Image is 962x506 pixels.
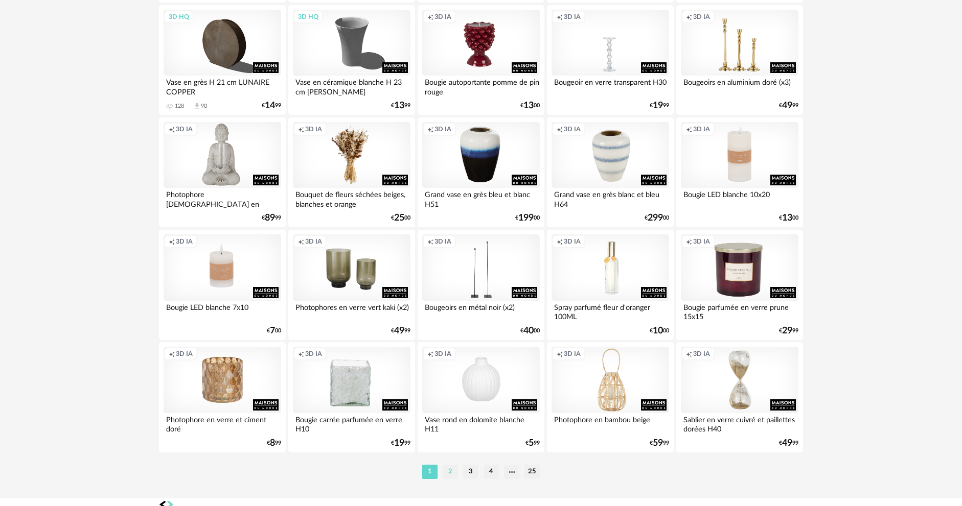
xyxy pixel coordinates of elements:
span: 3D IA [693,350,710,358]
a: Creation icon 3D IA Photophores en verre vert kaki (x2) €4999 [288,230,415,340]
div: € 00 [779,214,798,222]
span: Creation icon [298,125,304,133]
span: 19 [653,102,663,109]
div: Bougie LED blanche 7x10 [164,301,281,321]
a: 3D HQ Vase en céramique blanche H 23 cm [PERSON_NAME] €1399 [288,5,415,115]
span: Creation icon [686,13,692,21]
span: 25 [394,214,404,222]
span: 49 [782,440,792,447]
div: 3D HQ [164,10,194,23]
div: € 99 [650,440,669,447]
span: 3D IA [564,125,581,133]
div: Bougie LED blanche 10x20 [681,188,798,208]
div: € 99 [262,102,281,109]
div: Bougeoirs en métal noir (x2) [422,301,540,321]
span: Creation icon [169,237,175,246]
a: Creation icon 3D IA Bouquet de fleurs séchées beiges, blanches et orange €2500 [288,117,415,228]
span: 3D IA [305,237,322,246]
span: Creation icon [427,350,433,358]
div: € 00 [650,327,669,334]
span: 3D IA [693,13,710,21]
div: Bougie carrée parfumée en verre H10 [293,413,410,433]
div: € 99 [391,440,410,447]
span: 3D IA [434,350,451,358]
span: Download icon [193,102,201,110]
li: 25 [524,465,540,479]
div: Bougeoirs en aluminium doré (x3) [681,76,798,96]
div: Photophore [DEMOGRAPHIC_DATA] en magnésite grise H62 [164,188,281,208]
a: Creation icon 3D IA Vase rond en dolomite blanche H11 €599 [418,342,544,452]
span: Creation icon [427,125,433,133]
div: € 99 [525,440,540,447]
span: 40 [523,327,534,334]
span: 7 [270,327,275,334]
span: Creation icon [557,237,563,246]
div: Grand vase en grès blanc et bleu H64 [552,188,669,208]
a: Creation icon 3D IA Photophore en bambou beige €5999 [547,342,674,452]
div: € 99 [267,440,281,447]
span: 29 [782,327,792,334]
div: Photophores en verre vert kaki (x2) [293,301,410,321]
div: € 99 [779,327,798,334]
a: Creation icon 3D IA Grand vase en grès blanc et bleu H64 €29900 [547,117,674,228]
a: 3D HQ Vase en grès H 21 cm LUNAIRE COPPER 128 Download icon 90 €1499 [159,5,286,115]
span: Creation icon [427,237,433,246]
div: € 00 [267,327,281,334]
span: 3D IA [434,237,451,246]
span: Creation icon [298,237,304,246]
a: Creation icon 3D IA Bougie autoportante pomme de pin rouge €1300 [418,5,544,115]
li: 4 [484,465,499,479]
span: Creation icon [557,125,563,133]
span: 13 [782,214,792,222]
li: 2 [443,465,458,479]
span: 3D IA [693,237,710,246]
span: 49 [394,327,404,334]
li: 1 [422,465,438,479]
span: 10 [653,327,663,334]
span: 13 [523,102,534,109]
div: € 99 [391,102,410,109]
div: Vase en grès H 21 cm LUNAIRE COPPER [164,76,281,96]
a: Creation icon 3D IA Grand vase en grès bleu et blanc H51 €19900 [418,117,544,228]
div: 90 [201,103,207,110]
a: Creation icon 3D IA Bougeoirs en métal noir (x2) €4000 [418,230,544,340]
div: € 00 [645,214,669,222]
div: Bougeoir en verre transparent H30 [552,76,669,96]
span: 89 [265,214,275,222]
span: Creation icon [427,13,433,21]
span: 13 [394,102,404,109]
div: € 00 [520,102,540,109]
a: Creation icon 3D IA Sablier en verre cuivré et paillettes dorées H40 €4999 [676,342,803,452]
span: 3D IA [564,350,581,358]
span: Creation icon [686,125,692,133]
div: Sablier en verre cuivré et paillettes dorées H40 [681,413,798,433]
a: Creation icon 3D IA Bougie LED blanche 10x20 €1300 [676,117,803,228]
a: Creation icon 3D IA Bougeoirs en aluminium doré (x3) €4999 [676,5,803,115]
div: 128 [175,103,184,110]
div: € 99 [779,102,798,109]
span: 3D IA [305,125,322,133]
a: Creation icon 3D IA Photophore [DEMOGRAPHIC_DATA] en magnésite grise H62 €8999 [159,117,286,228]
span: Creation icon [169,350,175,358]
span: 3D IA [176,237,193,246]
span: Creation icon [557,13,563,21]
span: Creation icon [557,350,563,358]
span: 3D IA [176,350,193,358]
div: Photophore en verre et ciment doré [164,413,281,433]
div: € 00 [515,214,540,222]
li: 3 [463,465,478,479]
span: 3D IA [434,125,451,133]
div: € 99 [391,327,410,334]
div: Vase en céramique blanche H 23 cm [PERSON_NAME] [293,76,410,96]
span: 3D IA [434,13,451,21]
span: 3D IA [305,350,322,358]
span: Creation icon [686,350,692,358]
div: Bougie autoportante pomme de pin rouge [422,76,540,96]
a: Creation icon 3D IA Bougie carrée parfumée en verre H10 €1999 [288,342,415,452]
span: 299 [648,214,663,222]
div: Bougie parfumée en verre prune 15x15 [681,301,798,321]
span: 3D IA [176,125,193,133]
span: 199 [518,214,534,222]
div: Photophore en bambou beige [552,413,669,433]
span: 49 [782,102,792,109]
